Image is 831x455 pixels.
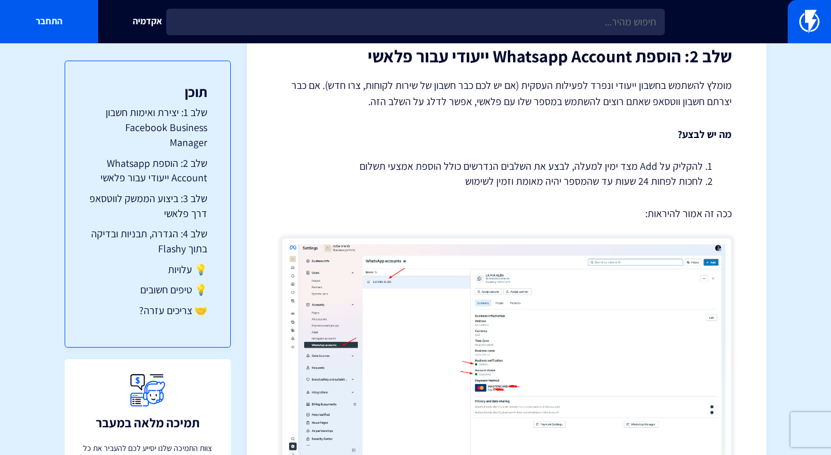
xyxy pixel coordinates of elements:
[677,128,732,141] strong: מה יש לבצע?
[88,303,207,318] a: 🤝 צריכים עזרה?
[282,206,732,221] p: ככה זה אמור להיראות:
[166,9,665,35] input: חיפוש מהיר...
[88,105,207,150] a: שלב 1: יצירת ואימות חשבון Facebook Business Manager
[88,226,207,256] a: שלב 4: הגדרה, תבניות ובדיקה בתוך Flashy
[88,156,207,185] a: שלב 2: הוספת Whatsapp Account ייעודי עבור פלאשי
[282,77,732,110] p: מומלץ להשתמש בחשבון ייעודי ונפרד לפעילות העסקית (אם יש לכם כבר חשבון של שירות לקוחות, צרו חדש). א...
[88,282,207,297] a: 💡 טיפים חשובים
[310,174,703,189] li: לחכות לפחות 24 שעות עד שהמספר יהיה מאומת וזמין לשימוש
[88,84,207,99] h3: תוכן
[310,159,703,174] li: להקליק על Add מצד ימין למעלה, לבצע את השלבים הנדרשים כולל הוספת אמצעי תשלום
[88,262,207,277] a: 💡 עלויות
[96,416,200,430] h3: תמיכה מלאה במעבר
[88,191,207,221] a: שלב 3: ביצוע הממשק לווטסאפ דרך פלאשי
[282,47,732,66] h2: שלב 2: הוספת Whatsapp Account ייעודי עבור פלאשי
